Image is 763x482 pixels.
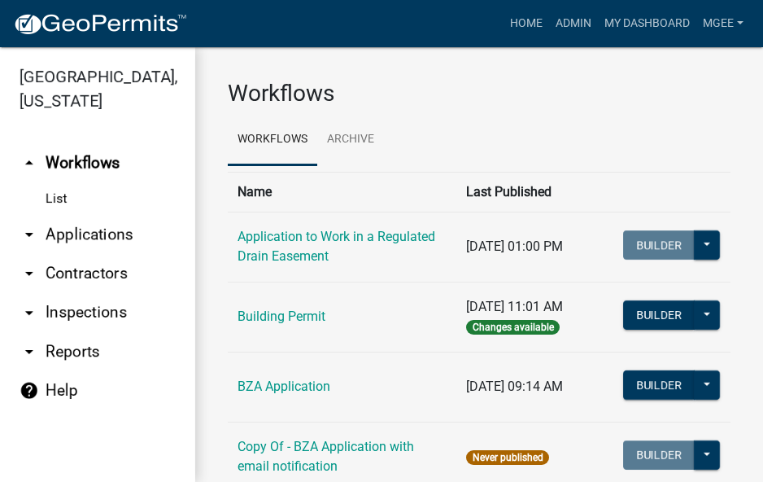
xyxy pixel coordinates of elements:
i: arrow_drop_down [20,303,39,322]
h3: Workflows [228,80,730,107]
button: Builder [623,440,695,470]
a: Application to Work in a Regulated Drain Easement [238,229,435,264]
a: Admin [549,8,598,39]
span: Changes available [466,320,559,335]
i: arrow_drop_down [20,264,39,283]
a: mgee [696,8,750,39]
button: Builder [623,370,695,400]
i: help [20,381,39,401]
a: Copy Of - BZA Application with email notification [238,439,414,474]
i: arrow_drop_up [20,153,39,173]
a: My Dashboard [598,8,696,39]
th: Name [228,172,456,212]
button: Builder [623,300,695,330]
th: Last Published [456,172,613,212]
i: arrow_drop_down [20,225,39,244]
a: Building Permit [238,309,325,324]
a: Home [504,8,549,39]
span: Never published [466,450,548,465]
a: BZA Application [238,379,330,394]
span: [DATE] 01:00 PM [466,239,563,254]
span: [DATE] 09:14 AM [466,379,563,394]
button: Builder [623,230,695,260]
a: Archive [317,114,384,166]
i: arrow_drop_down [20,342,39,361]
span: [DATE] 11:01 AM [466,299,563,314]
a: Workflows [228,114,317,166]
